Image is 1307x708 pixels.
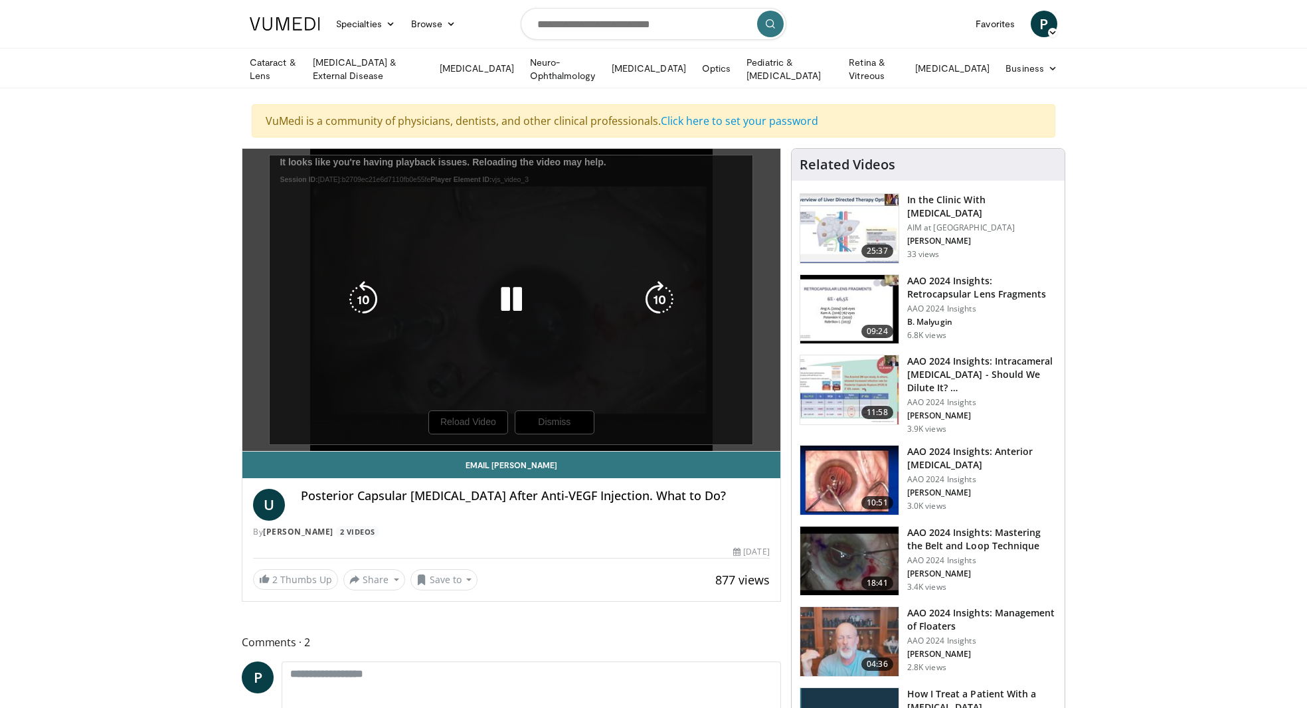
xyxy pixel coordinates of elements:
p: B. Malyugin [907,317,1057,327]
img: 22a3a3a3-03de-4b31-bd81-a17540334f4a.150x105_q85_crop-smart_upscale.jpg [800,527,899,596]
span: 10:51 [861,496,893,509]
p: AIM at [GEOGRAPHIC_DATA] [907,222,1057,233]
a: U [253,489,285,521]
a: Business [998,55,1065,82]
span: 04:36 [861,658,893,671]
a: 2 Videos [335,526,379,537]
span: 2 [272,573,278,586]
img: 01f52a5c-6a53-4eb2-8a1d-dad0d168ea80.150x105_q85_crop-smart_upscale.jpg [800,275,899,344]
a: Neuro-Ophthalmology [522,56,604,82]
a: Email [PERSON_NAME] [242,452,780,478]
h3: AAO 2024 Insights: Management of Floaters [907,606,1057,633]
a: 2 Thumbs Up [253,569,338,590]
a: Click here to set your password [661,114,818,128]
a: 18:41 AAO 2024 Insights: Mastering the Belt and Loop Technique AAO 2024 Insights [PERSON_NAME] 3.... [800,526,1057,596]
a: Cataract & Lens [242,56,305,82]
input: Search topics, interventions [521,8,786,40]
div: By [253,526,770,538]
h3: AAO 2024 Insights: Mastering the Belt and Loop Technique [907,526,1057,553]
p: 3.4K views [907,582,946,592]
p: AAO 2024 Insights [907,555,1057,566]
p: [PERSON_NAME] [907,569,1057,579]
p: [PERSON_NAME] [907,236,1057,246]
h4: Related Videos [800,157,895,173]
p: [PERSON_NAME] [907,649,1057,660]
span: 09:24 [861,325,893,338]
a: Pediatric & [MEDICAL_DATA] [739,56,841,82]
a: 04:36 AAO 2024 Insights: Management of Floaters AAO 2024 Insights [PERSON_NAME] 2.8K views [800,606,1057,677]
a: [PERSON_NAME] [263,526,333,537]
a: P [1031,11,1057,37]
p: 3.9K views [907,424,946,434]
a: 25:37 In the Clinic With [MEDICAL_DATA] AIM at [GEOGRAPHIC_DATA] [PERSON_NAME] 33 views [800,193,1057,264]
a: Retina & Vitreous [841,56,907,82]
a: P [242,662,274,693]
a: Favorites [968,11,1023,37]
p: 3.0K views [907,501,946,511]
a: [MEDICAL_DATA] [907,55,998,82]
span: 11:58 [861,406,893,419]
h4: Posterior Capsular [MEDICAL_DATA] After Anti-VEGF Injection. What to Do? [301,489,770,503]
button: Save to [410,569,478,590]
p: 2.8K views [907,662,946,673]
a: 10:51 AAO 2024 Insights: Anterior [MEDICAL_DATA] AAO 2024 Insights [PERSON_NAME] 3.0K views [800,445,1057,515]
a: Browse [403,11,464,37]
img: 79b7ca61-ab04-43f8-89ee-10b6a48a0462.150x105_q85_crop-smart_upscale.jpg [800,194,899,263]
a: Optics [694,55,739,82]
p: [PERSON_NAME] [907,410,1057,421]
span: Comments 2 [242,634,781,651]
video-js: Video Player [242,149,780,452]
span: 25:37 [861,244,893,258]
p: AAO 2024 Insights [907,636,1057,646]
img: fd942f01-32bb-45af-b226-b96b538a46e6.150x105_q85_crop-smart_upscale.jpg [800,446,899,515]
p: AAO 2024 Insights [907,474,1057,485]
span: 18:41 [861,576,893,590]
p: [PERSON_NAME] [907,487,1057,498]
img: 8e655e61-78ac-4b3e-a4e7-f43113671c25.150x105_q85_crop-smart_upscale.jpg [800,607,899,676]
img: VuMedi Logo [250,17,320,31]
a: 09:24 AAO 2024 Insights: Retrocapsular Lens Fragments AAO 2024 Insights B. Malyugin 6.8K views [800,274,1057,345]
button: Share [343,569,405,590]
p: AAO 2024 Insights [907,304,1057,314]
div: VuMedi is a community of physicians, dentists, and other clinical professionals. [252,104,1055,137]
a: [MEDICAL_DATA] [432,55,522,82]
span: 877 views [715,572,770,588]
a: [MEDICAL_DATA] [604,55,694,82]
h3: AAO 2024 Insights: Intracameral [MEDICAL_DATA] - Should We Dilute It? … [907,355,1057,395]
a: [MEDICAL_DATA] & External Disease [305,56,432,82]
p: 6.8K views [907,330,946,341]
a: 11:58 AAO 2024 Insights: Intracameral [MEDICAL_DATA] - Should We Dilute It? … AAO 2024 Insights [... [800,355,1057,434]
p: AAO 2024 Insights [907,397,1057,408]
h3: In the Clinic With [MEDICAL_DATA] [907,193,1057,220]
h3: AAO 2024 Insights: Retrocapsular Lens Fragments [907,274,1057,301]
a: Specialties [328,11,403,37]
p: 33 views [907,249,940,260]
div: [DATE] [733,546,769,558]
h3: AAO 2024 Insights: Anterior [MEDICAL_DATA] [907,445,1057,472]
img: de733f49-b136-4bdc-9e00-4021288efeb7.150x105_q85_crop-smart_upscale.jpg [800,355,899,424]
